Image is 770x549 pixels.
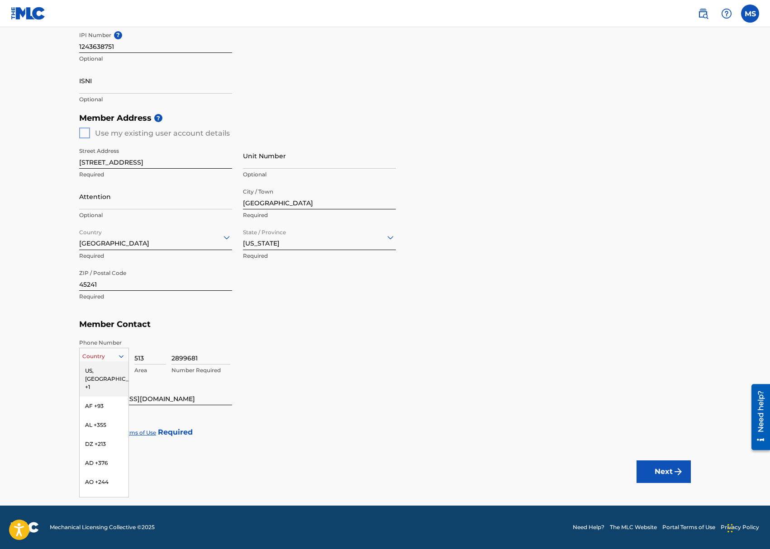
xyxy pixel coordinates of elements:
[718,5,736,23] div: Help
[80,473,128,492] div: AO +244
[698,8,708,19] img: search
[171,366,230,374] p: Number Required
[134,366,166,374] p: Area
[610,523,657,531] a: The MLC Website
[79,315,691,334] h5: Member Contact
[11,522,39,533] img: logo
[80,397,128,416] div: AF +93
[80,435,128,454] div: DZ +213
[154,114,162,122] span: ?
[727,515,733,542] div: Drag
[662,523,715,531] a: Portal Terms of Use
[243,211,396,219] p: Required
[80,361,128,397] div: US, [GEOGRAPHIC_DATA] +1
[745,381,770,454] iframe: Resource Center
[243,252,396,260] p: Required
[79,293,232,301] p: Required
[243,223,286,237] label: State / Province
[79,407,232,415] p: Required
[637,460,691,483] button: Next
[243,226,396,248] div: [US_STATE]
[243,170,396,179] p: Optional
[79,252,232,260] p: Required
[79,55,232,63] p: Optional
[121,429,156,436] a: Terms of Use
[79,109,691,128] h5: Member Address
[79,226,232,248] div: [GEOGRAPHIC_DATA]
[694,5,712,23] a: Public Search
[741,5,759,23] div: User Menu
[80,492,128,511] div: AI +1264
[721,8,732,19] img: help
[573,523,604,531] a: Need Help?
[79,95,232,104] p: Optional
[79,170,232,179] p: Required
[79,211,232,219] p: Optional
[721,523,759,531] a: Privacy Policy
[673,466,684,477] img: f7272a7cc735f4ea7f67.svg
[80,416,128,435] div: AL +355
[158,428,193,436] strong: Required
[79,223,102,237] label: Country
[725,506,770,549] iframe: Chat Widget
[114,31,122,39] span: ?
[80,454,128,473] div: AD +376
[11,7,46,20] img: MLC Logo
[50,523,155,531] span: Mechanical Licensing Collective © 2025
